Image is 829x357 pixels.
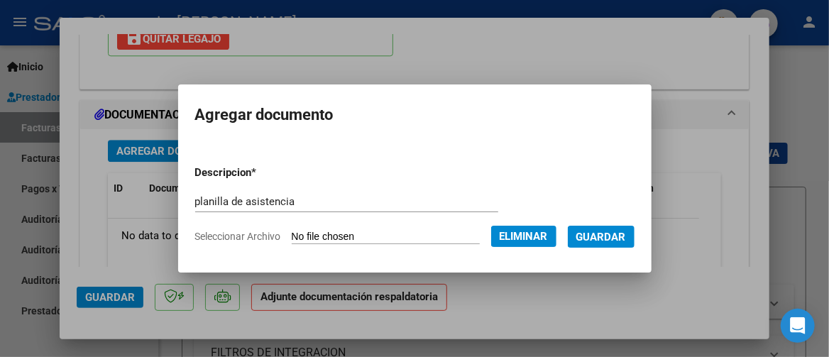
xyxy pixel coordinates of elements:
[195,231,281,242] span: Seleccionar Archivo
[491,226,556,247] button: Eliminar
[195,101,635,128] h2: Agregar documento
[781,309,815,343] div: Open Intercom Messenger
[576,231,626,243] span: Guardar
[195,165,327,181] p: Descripcion
[568,226,635,248] button: Guardar
[500,230,548,243] span: Eliminar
